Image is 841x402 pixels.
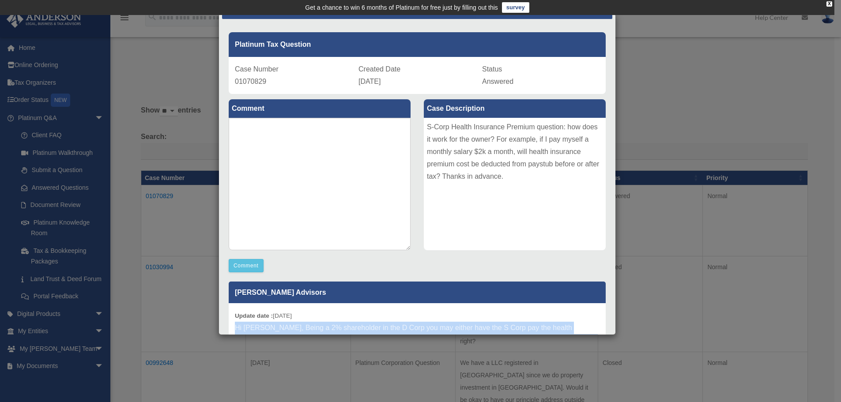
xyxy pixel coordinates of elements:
[235,78,266,85] span: 01070829
[482,65,502,73] span: Status
[229,282,606,303] p: [PERSON_NAME] Advisors
[235,65,279,73] span: Case Number
[235,312,292,319] small: [DATE]
[358,78,381,85] span: [DATE]
[235,322,600,396] p: Hi [PERSON_NAME], Being a 2% shareholder in the D Corp you may either have the S Corp pay the hea...
[424,99,606,118] label: Case Description
[229,259,264,272] button: Comment
[358,65,400,73] span: Created Date
[424,118,606,250] div: S-Corp Health Insurance Premium question: how does it work for the owner? For example, if I pay m...
[482,78,513,85] span: Answered
[229,99,411,118] label: Comment
[305,2,498,13] div: Get a chance to win 6 months of Platinum for free just by filling out this
[826,1,832,7] div: close
[229,32,606,57] div: Platinum Tax Question
[235,312,273,319] b: Update date :
[502,2,529,13] a: survey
